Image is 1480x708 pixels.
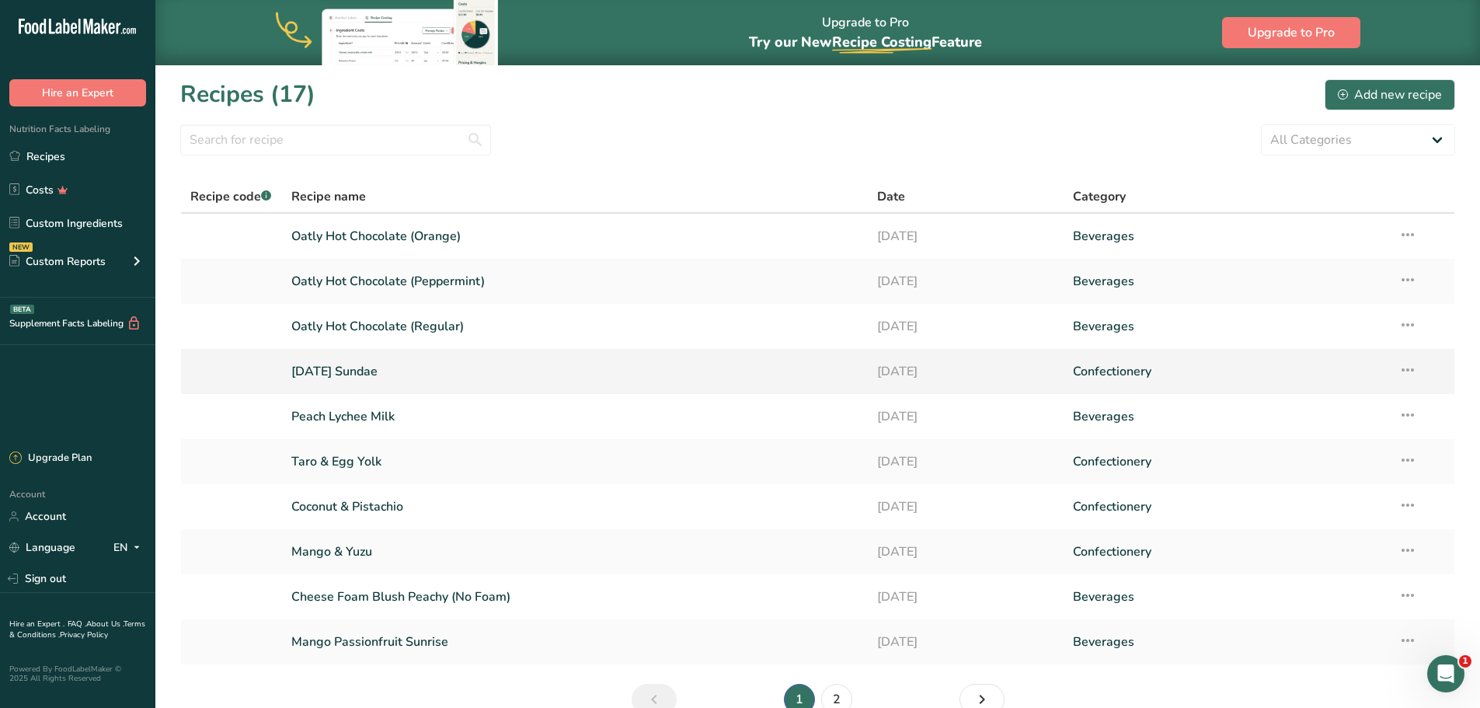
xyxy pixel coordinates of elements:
[9,79,146,106] button: Hire an Expert
[190,188,271,205] span: Recipe code
[9,253,106,270] div: Custom Reports
[9,619,145,640] a: Terms & Conditions .
[1073,355,1380,388] a: Confectionery
[291,187,366,206] span: Recipe name
[1073,265,1380,298] a: Beverages
[749,1,982,65] div: Upgrade to Pro
[877,355,1054,388] a: [DATE]
[1325,79,1455,110] button: Add new recipe
[749,33,982,51] span: Try our New Feature
[877,581,1054,613] a: [DATE]
[9,451,92,466] div: Upgrade Plan
[9,619,64,630] a: Hire an Expert .
[9,242,33,252] div: NEW
[832,33,932,51] span: Recipe Costing
[1073,490,1380,523] a: Confectionery
[1073,445,1380,478] a: Confectionery
[877,445,1054,478] a: [DATE]
[877,535,1054,568] a: [DATE]
[291,265,859,298] a: Oatly Hot Chocolate (Peppermint)
[291,581,859,613] a: Cheese Foam Blush Peachy (No Foam)
[877,490,1054,523] a: [DATE]
[180,77,315,112] h1: Recipes (17)
[291,445,859,478] a: Taro & Egg Yolk
[180,124,491,155] input: Search for recipe
[1073,187,1126,206] span: Category
[10,305,34,314] div: BETA
[1073,581,1380,613] a: Beverages
[1222,17,1360,48] button: Upgrade to Pro
[877,310,1054,343] a: [DATE]
[9,534,75,561] a: Language
[9,664,146,683] div: Powered By FoodLabelMaker © 2025 All Rights Reserved
[877,400,1054,433] a: [DATE]
[291,535,859,568] a: Mango & Yuzu
[877,220,1054,253] a: [DATE]
[877,265,1054,298] a: [DATE]
[1073,400,1380,433] a: Beverages
[60,630,108,640] a: Privacy Policy
[291,355,859,388] a: [DATE] Sundae
[877,626,1054,658] a: [DATE]
[1073,626,1380,658] a: Beverages
[1073,310,1380,343] a: Beverages
[1248,23,1335,42] span: Upgrade to Pro
[291,400,859,433] a: Peach Lychee Milk
[68,619,86,630] a: FAQ .
[1338,85,1442,104] div: Add new recipe
[1073,535,1380,568] a: Confectionery
[877,187,905,206] span: Date
[1427,655,1464,692] iframe: Intercom live chat
[291,310,859,343] a: Oatly Hot Chocolate (Regular)
[1459,655,1471,668] span: 1
[291,220,859,253] a: Oatly Hot Chocolate (Orange)
[1073,220,1380,253] a: Beverages
[86,619,124,630] a: About Us .
[291,626,859,658] a: Mango Passionfruit Sunrise
[291,490,859,523] a: Coconut & Pistachio
[113,539,146,557] div: EN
